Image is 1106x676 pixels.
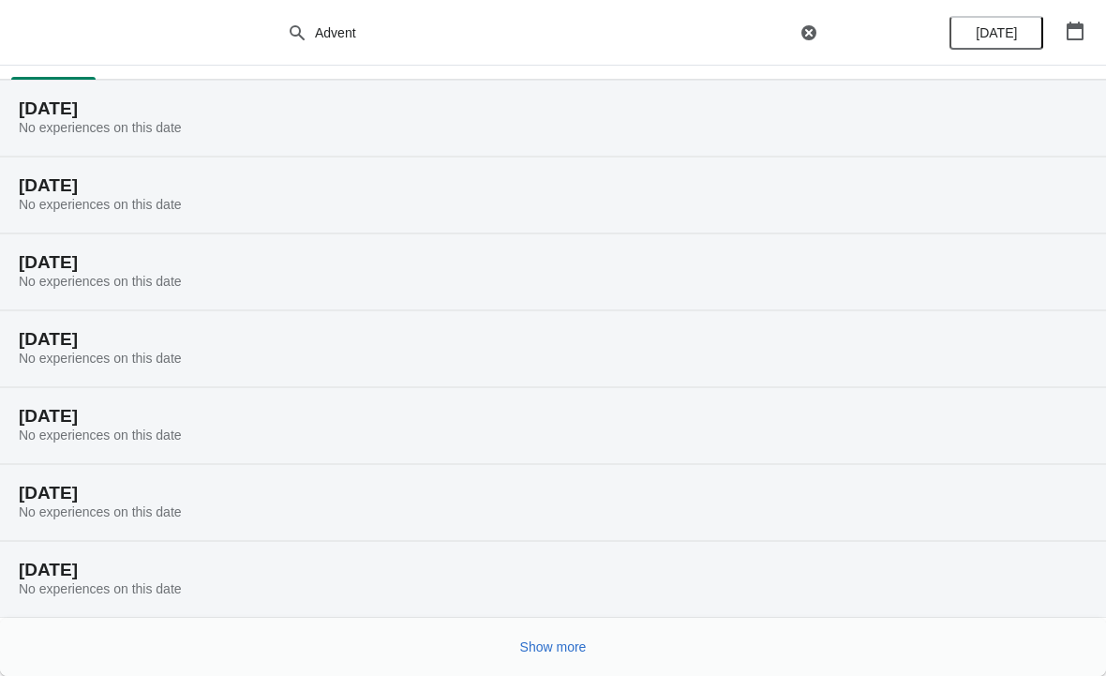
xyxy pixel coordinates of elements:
h2: [DATE] [19,176,1087,195]
button: [DATE] [949,16,1043,50]
span: No experiences on this date [19,197,182,212]
h2: [DATE] [19,99,1087,118]
h2: [DATE] [19,253,1087,272]
input: Search [314,16,796,50]
h2: [DATE] [19,561,1087,579]
span: No experiences on this date [19,274,182,289]
h2: [DATE] [19,330,1087,349]
span: No experiences on this date [19,504,182,519]
span: [DATE] [976,25,1017,40]
h2: [DATE] [19,484,1087,503]
span: Show more [520,639,587,654]
button: Clear [800,23,818,42]
button: Show more [513,630,594,664]
span: No experiences on this date [19,581,182,596]
span: No experiences on this date [19,428,182,443]
span: No experiences on this date [19,351,182,366]
span: No experiences on this date [19,120,182,135]
h2: [DATE] [19,407,1087,426]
